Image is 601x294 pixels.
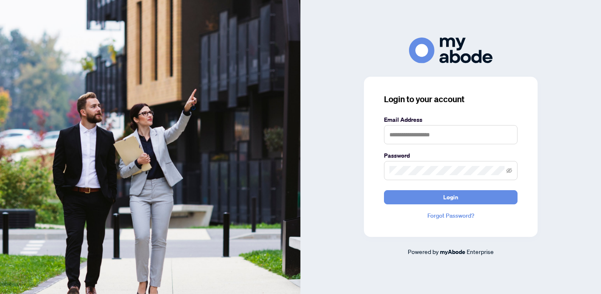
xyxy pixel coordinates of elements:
[384,151,518,160] label: Password
[506,168,512,173] span: eye-invisible
[408,248,439,255] span: Powered by
[440,247,465,256] a: myAbode
[384,93,518,105] h3: Login to your account
[467,248,494,255] span: Enterprise
[384,190,518,204] button: Login
[384,115,518,124] label: Email Address
[384,211,518,220] a: Forgot Password?
[409,38,492,63] img: ma-logo
[443,191,458,204] span: Login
